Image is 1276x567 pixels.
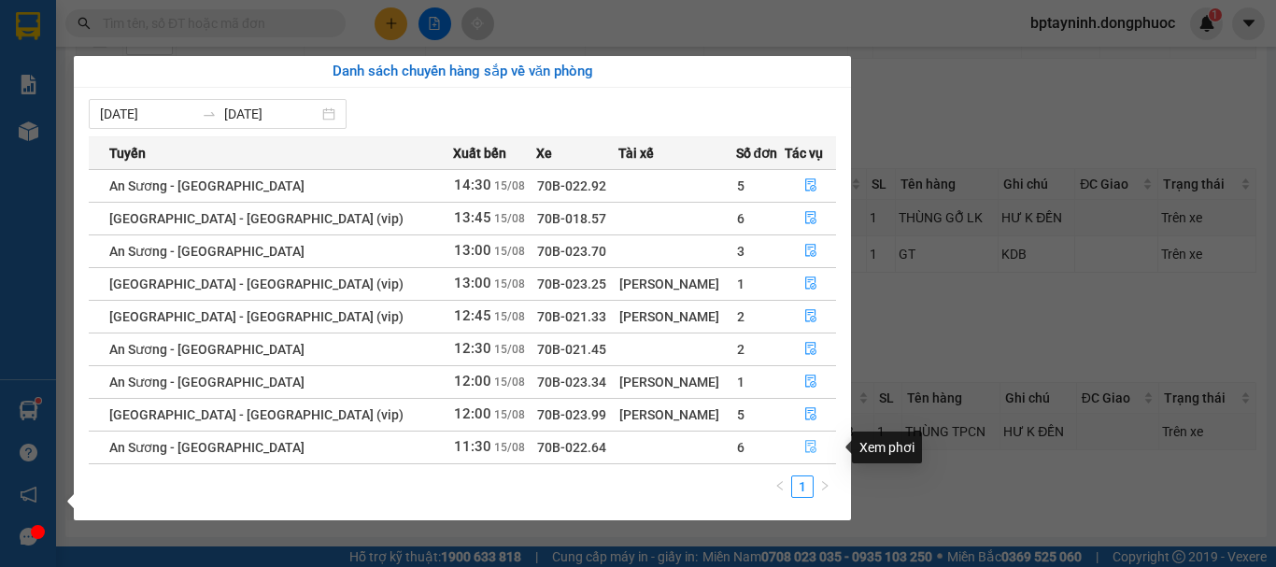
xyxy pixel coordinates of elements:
span: An Sương - [GEOGRAPHIC_DATA] [109,342,305,357]
span: 6 [737,440,744,455]
span: 15/08 [494,277,525,291]
button: file-done [786,432,835,462]
button: file-done [786,334,835,364]
span: file-done [804,342,817,357]
span: swap-right [202,106,217,121]
span: 70B-023.70 [537,244,606,259]
span: 12:00 [454,405,491,422]
span: Xuất bến [453,143,506,163]
span: [GEOGRAPHIC_DATA] - [GEOGRAPHIC_DATA] (vip) [109,309,404,324]
span: 15/08 [494,376,525,389]
span: 12:00 [454,373,491,390]
div: [PERSON_NAME] [619,274,735,294]
span: to [202,106,217,121]
span: file-done [804,276,817,291]
span: 1 [737,375,744,390]
input: Đến ngày [224,104,319,124]
li: Previous Page [769,475,791,498]
span: [GEOGRAPHIC_DATA] - [GEOGRAPHIC_DATA] (vip) [109,407,404,422]
span: Số đơn [736,143,778,163]
span: 5 [737,178,744,193]
button: file-done [786,269,835,299]
span: 70B-022.64 [537,440,606,455]
div: Xem phơi [852,432,922,463]
span: 12:30 [454,340,491,357]
span: left [774,480,786,491]
span: 3 [737,244,744,259]
input: Từ ngày [100,104,194,124]
span: Tác vụ [785,143,823,163]
a: 1 [792,476,813,497]
span: 6 [737,211,744,226]
span: 11:30 [454,438,491,455]
span: 70B-023.34 [537,375,606,390]
span: 15/08 [494,310,525,323]
span: 2 [737,309,744,324]
button: file-done [786,171,835,201]
span: Xe [536,143,552,163]
span: 12:45 [454,307,491,324]
span: 70B-022.92 [537,178,606,193]
span: 70B-023.25 [537,276,606,291]
button: file-done [786,367,835,397]
div: [PERSON_NAME] [619,306,735,327]
li: 1 [791,475,814,498]
span: file-done [804,440,817,455]
span: [GEOGRAPHIC_DATA] - [GEOGRAPHIC_DATA] (vip) [109,276,404,291]
span: 13:45 [454,209,491,226]
span: file-done [804,178,817,193]
span: 15/08 [494,408,525,421]
span: An Sương - [GEOGRAPHIC_DATA] [109,178,305,193]
span: 15/08 [494,245,525,258]
div: Danh sách chuyến hàng sắp về văn phòng [89,61,836,83]
span: file-done [804,309,817,324]
span: file-done [804,407,817,422]
button: right [814,475,836,498]
span: An Sương - [GEOGRAPHIC_DATA] [109,375,305,390]
span: 15/08 [494,441,525,454]
span: An Sương - [GEOGRAPHIC_DATA] [109,244,305,259]
button: file-done [786,400,835,430]
span: 1 [737,276,744,291]
span: file-done [804,375,817,390]
span: An Sương - [GEOGRAPHIC_DATA] [109,440,305,455]
span: 13:00 [454,275,491,291]
li: Next Page [814,475,836,498]
span: [GEOGRAPHIC_DATA] - [GEOGRAPHIC_DATA] (vip) [109,211,404,226]
span: file-done [804,211,817,226]
span: right [819,480,830,491]
button: left [769,475,791,498]
span: 15/08 [494,179,525,192]
span: 15/08 [494,343,525,356]
button: file-done [786,236,835,266]
span: 14:30 [454,177,491,193]
button: file-done [786,302,835,332]
span: 2 [737,342,744,357]
span: 13:00 [454,242,491,259]
span: Tài xế [618,143,654,163]
span: 70B-021.33 [537,309,606,324]
span: 5 [737,407,744,422]
span: file-done [804,244,817,259]
div: [PERSON_NAME] [619,372,735,392]
span: 70B-018.57 [537,211,606,226]
span: 70B-023.99 [537,407,606,422]
span: 15/08 [494,212,525,225]
div: [PERSON_NAME] [619,404,735,425]
button: file-done [786,204,835,234]
span: 70B-021.45 [537,342,606,357]
span: Tuyến [109,143,146,163]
